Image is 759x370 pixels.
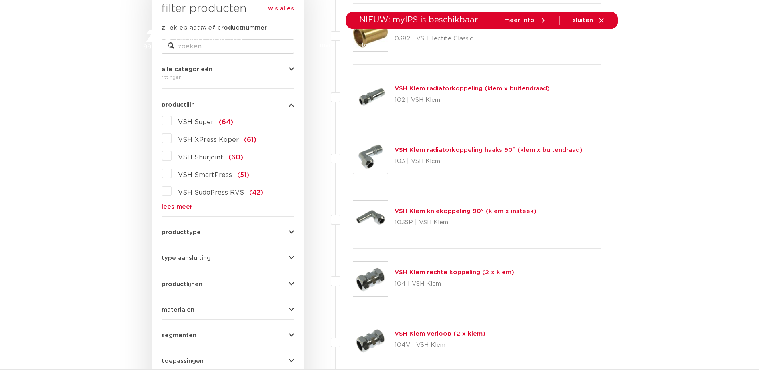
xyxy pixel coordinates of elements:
[162,229,294,235] button: producttype
[244,137,256,143] span: (61)
[395,339,485,352] p: 104V | VSH Klem
[271,30,304,60] a: producten
[395,208,537,214] a: VSH Klem kniekoppeling 90° (klem x insteek)
[162,102,195,108] span: productlijn
[395,269,514,275] a: VSH Klem rechte koppeling (2 x klem)
[395,216,537,229] p: 103SP | VSH Klem
[395,277,514,290] p: 104 | VSH Klem
[469,30,495,60] a: services
[359,16,478,24] span: NIEUW: myIPS is beschikbaar
[320,30,345,60] a: markten
[395,155,583,168] p: 103 | VSH Klem
[249,189,263,196] span: (42)
[353,323,388,358] img: Thumbnail for VSH Klem verloop (2 x klem)
[162,72,294,82] div: fittingen
[162,255,211,261] span: type aansluiting
[178,137,239,143] span: VSH XPress Koper
[162,204,294,210] a: lees meer
[361,30,403,60] a: toepassingen
[353,262,388,296] img: Thumbnail for VSH Klem rechte koppeling (2 x klem)
[353,201,388,235] img: Thumbnail for VSH Klem kniekoppeling 90° (klem x insteek)
[395,331,485,337] a: VSH Klem verloop (2 x klem)
[162,332,294,338] button: segmenten
[178,154,223,161] span: VSH Shurjoint
[162,332,196,338] span: segmenten
[162,229,201,235] span: producttype
[419,30,453,60] a: downloads
[504,17,547,24] a: meer info
[162,102,294,108] button: productlijn
[162,66,294,72] button: alle categorieën
[237,172,249,178] span: (51)
[162,358,204,364] span: toepassingen
[178,119,214,125] span: VSH Super
[162,66,212,72] span: alle categorieën
[162,281,294,287] button: productlijnen
[162,307,194,313] span: materialen
[353,139,388,174] img: Thumbnail for VSH Klem radiatorkoppeling haaks 90° (klem x buitendraad)
[162,255,294,261] button: type aansluiting
[162,307,294,313] button: materialen
[162,358,294,364] button: toepassingen
[573,17,605,24] a: sluiten
[395,86,550,92] a: VSH Klem radiatorkoppeling (klem x buitendraad)
[504,17,535,23] span: meer info
[178,172,232,178] span: VSH SmartPress
[395,147,583,153] a: VSH Klem radiatorkoppeling haaks 90° (klem x buitendraad)
[395,94,550,107] p: 102 | VSH Klem
[511,30,539,60] a: over ons
[162,281,202,287] span: productlijnen
[178,189,244,196] span: VSH SudoPress RVS
[353,78,388,113] img: Thumbnail for VSH Klem radiatorkoppeling (klem x buitendraad)
[573,17,593,23] span: sluiten
[219,119,233,125] span: (64)
[228,154,243,161] span: (60)
[271,30,539,60] nav: Menu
